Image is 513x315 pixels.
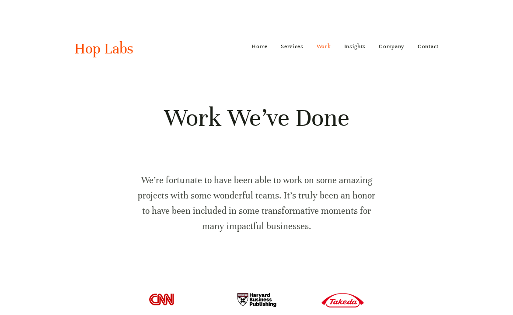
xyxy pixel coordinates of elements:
[138,173,376,234] p: We’re fortunate to have been able to work on some amazing projects with some wonderful teams. It’...
[74,39,133,58] a: Hop Labs
[379,39,405,53] a: Company
[317,39,331,53] a: Work
[344,39,366,53] a: Insights
[251,39,268,53] a: Home
[281,39,304,53] a: Services
[418,39,439,53] a: Contact
[138,102,376,134] h1: Work We’ve Done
